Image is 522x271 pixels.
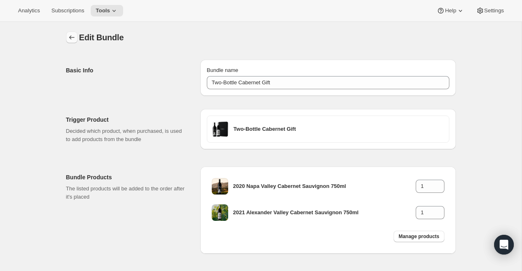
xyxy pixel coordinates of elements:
span: Tools [96,7,110,14]
button: Tools [91,5,123,16]
h2: Basic Info [66,66,187,74]
h3: 2020 Napa Valley Cabernet Sauvignon 750ml [233,182,416,190]
div: Open Intercom Messenger [494,235,514,255]
h2: Bundle Products [66,173,187,181]
p: Decided which product, when purchased, is used to add products from the bundle [66,127,187,144]
button: Subscriptions [46,5,89,16]
span: Subscriptions [51,7,84,14]
button: Analytics [13,5,45,16]
button: Bundles [66,32,78,43]
button: Manage products [394,231,444,242]
button: Help [432,5,469,16]
span: Manage products [398,233,439,240]
img: 21SOAV750-Still-Background-Shopify-PDP-2136x2136.png [212,204,228,221]
p: The listed products will be added to the order after it's placed [66,185,187,201]
span: Settings [484,7,504,14]
h2: Trigger Product [66,116,187,124]
button: Settings [471,5,509,16]
img: 20SONV750-With-Background-Option-2-Shopify-PDP-2136x2136.png [212,178,228,195]
span: Analytics [18,7,40,14]
h3: 2021 Alexander Valley Cabernet Sauvignon 750ml [233,208,416,217]
span: Edit Bundle [79,33,124,42]
input: ie. Smoothie box [207,76,449,89]
span: Help [445,7,456,14]
img: 2-bottle-cabernet_PDP.png [212,121,229,137]
h3: Two-Bottle Cabernet Gift [234,125,444,133]
span: Bundle name [207,67,238,73]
